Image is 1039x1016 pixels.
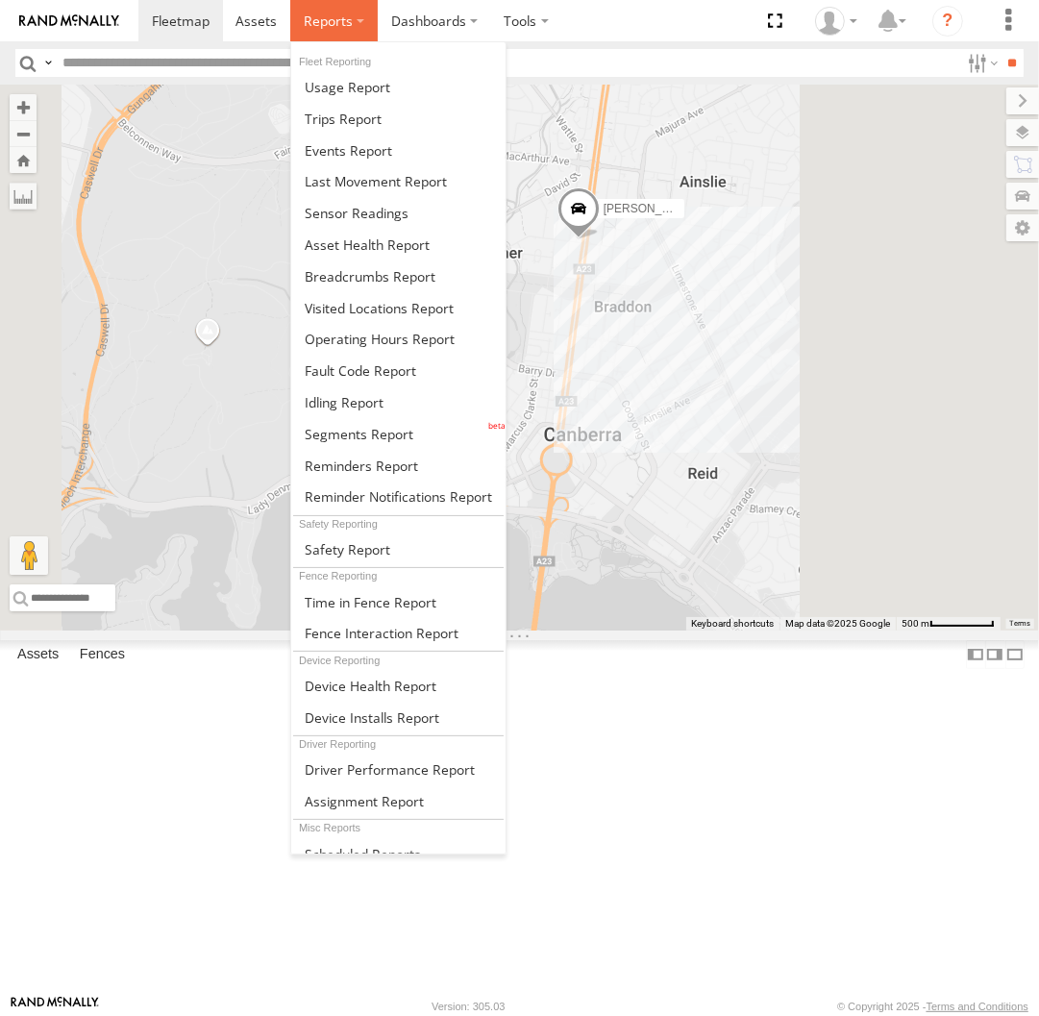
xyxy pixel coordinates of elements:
label: Fences [70,641,135,668]
a: Usage Report [291,71,506,103]
span: [PERSON_NAME] [603,202,698,215]
a: Device Health Report [291,670,506,702]
a: Service Reminder Notifications Report [291,482,506,513]
a: Breadcrumbs Report [291,260,506,292]
label: Search Query [40,49,56,77]
button: Drag Pegman onto the map to open Street View [10,536,48,575]
a: Trips Report [291,103,506,135]
a: Segments Report [291,418,506,450]
button: Zoom Home [10,147,37,173]
a: Sensor Readings [291,197,506,229]
button: Map Scale: 500 m per 64 pixels [896,617,1001,631]
a: Full Events Report [291,135,506,166]
a: Asset Health Report [291,229,506,260]
i: ? [932,6,963,37]
label: Dock Summary Table to the Right [985,640,1004,668]
span: Map data ©2025 Google [785,618,890,629]
img: rand-logo.svg [19,14,119,28]
a: Asset Operating Hours Report [291,323,506,355]
a: Terms [1010,620,1030,628]
div: © Copyright 2025 - [837,1001,1028,1012]
a: Fence Interaction Report [291,617,506,649]
a: Reminders Report [291,450,506,482]
label: Hide Summary Table [1005,640,1025,668]
a: Driver Performance Report [291,754,506,785]
label: Assets [8,641,68,668]
div: Helen Mason [808,7,864,36]
a: Last Movement Report [291,165,506,197]
a: Idling Report [291,386,506,418]
a: Safety Report [291,533,506,565]
label: Dock Summary Table to the Left [966,640,985,668]
label: Search Filter Options [960,49,1002,77]
label: Measure [10,183,37,210]
a: Scheduled Reports [291,838,506,870]
a: Terms and Conditions [927,1001,1028,1012]
a: Fault Code Report [291,355,506,386]
button: Zoom in [10,94,37,120]
div: Version: 305.03 [432,1001,505,1012]
a: Visited Locations Report [291,292,506,324]
button: Keyboard shortcuts [691,617,774,631]
label: Map Settings [1006,214,1039,241]
a: Visit our Website [11,997,99,1016]
a: Device Installs Report [291,702,506,733]
a: Assignment Report [291,785,506,817]
a: Time in Fences Report [291,586,506,618]
span: 500 m [902,618,929,629]
button: Zoom out [10,120,37,147]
